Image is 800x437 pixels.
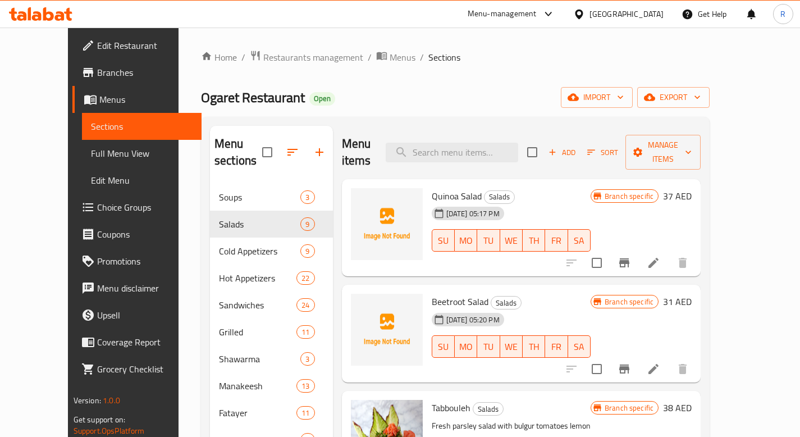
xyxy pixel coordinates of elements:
[210,318,333,345] div: Grilled11
[97,66,193,79] span: Branches
[300,190,314,204] div: items
[647,256,660,270] a: Edit menu item
[91,147,193,160] span: Full Menu View
[297,327,314,338] span: 11
[297,273,314,284] span: 22
[455,229,477,252] button: MO
[468,7,537,21] div: Menu-management
[368,51,372,64] li: /
[600,403,658,413] span: Branch specific
[477,229,500,252] button: TU
[74,393,101,408] span: Version:
[482,233,495,249] span: TU
[214,135,262,169] h2: Menu sections
[297,300,314,311] span: 24
[72,32,202,59] a: Edit Restaurant
[210,372,333,399] div: Manakeesh13
[219,406,296,420] span: Fatayer
[97,254,193,268] span: Promotions
[432,188,482,204] span: Quinoa Salad
[72,59,202,86] a: Branches
[97,362,193,376] span: Grocery Checklist
[568,335,591,358] button: SA
[72,86,202,113] a: Menus
[300,352,314,366] div: items
[523,335,545,358] button: TH
[72,329,202,356] a: Coverage Report
[570,90,624,104] span: import
[437,233,450,249] span: SU
[210,399,333,426] div: Fatayer11
[442,208,504,219] span: [DATE] 05:17 PM
[219,379,296,393] span: Manakeesh
[297,381,314,392] span: 13
[263,51,363,64] span: Restaurants management
[296,271,314,285] div: items
[527,339,541,355] span: TH
[646,90,701,104] span: export
[219,190,300,204] span: Soups
[432,293,488,310] span: Beetroot Salad
[428,51,460,64] span: Sections
[103,393,120,408] span: 1.0.0
[420,51,424,64] li: /
[437,339,450,355] span: SU
[573,339,586,355] span: SA
[97,335,193,349] span: Coverage Report
[210,265,333,292] div: Hot Appetizers22
[219,352,300,366] span: Shawarma
[386,143,518,162] input: search
[210,211,333,238] div: Salads9
[459,233,473,249] span: MO
[72,302,202,329] a: Upsell
[669,356,696,383] button: delete
[72,356,202,383] a: Grocery Checklist
[505,233,518,249] span: WE
[301,192,314,203] span: 3
[301,219,314,230] span: 9
[300,217,314,231] div: items
[647,362,660,376] a: Edit menu item
[491,297,521,309] span: Salads
[544,144,580,161] button: Add
[219,244,300,258] span: Cold Appetizers
[580,144,625,161] span: Sort items
[376,50,415,65] a: Menus
[432,229,455,252] button: SU
[600,191,658,202] span: Branch specific
[545,335,568,358] button: FR
[442,315,504,325] span: [DATE] 05:20 PM
[219,217,300,231] span: Salads
[491,296,522,309] div: Salads
[309,92,335,106] div: Open
[477,335,500,358] button: TU
[585,357,609,381] span: Select to update
[432,335,455,358] button: SU
[432,399,470,416] span: Tabbouleh
[201,85,305,110] span: Ogaret Restaurant
[484,190,515,204] div: Salads
[72,275,202,302] a: Menu disclaimer
[255,140,279,164] span: Select all sections
[201,51,237,64] a: Home
[91,120,193,133] span: Sections
[210,345,333,372] div: Shawarma3
[561,87,633,108] button: import
[72,221,202,248] a: Coupons
[74,412,125,427] span: Get support on:
[587,146,618,159] span: Sort
[568,229,591,252] button: SA
[210,238,333,265] div: Cold Appetizers9
[210,184,333,211] div: Soups3
[97,281,193,295] span: Menu disclaimer
[455,335,477,358] button: MO
[780,8,785,20] span: R
[545,229,568,252] button: FR
[482,339,495,355] span: TU
[459,339,473,355] span: MO
[82,140,202,167] a: Full Menu View
[342,135,373,169] h2: Menu items
[82,113,202,140] a: Sections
